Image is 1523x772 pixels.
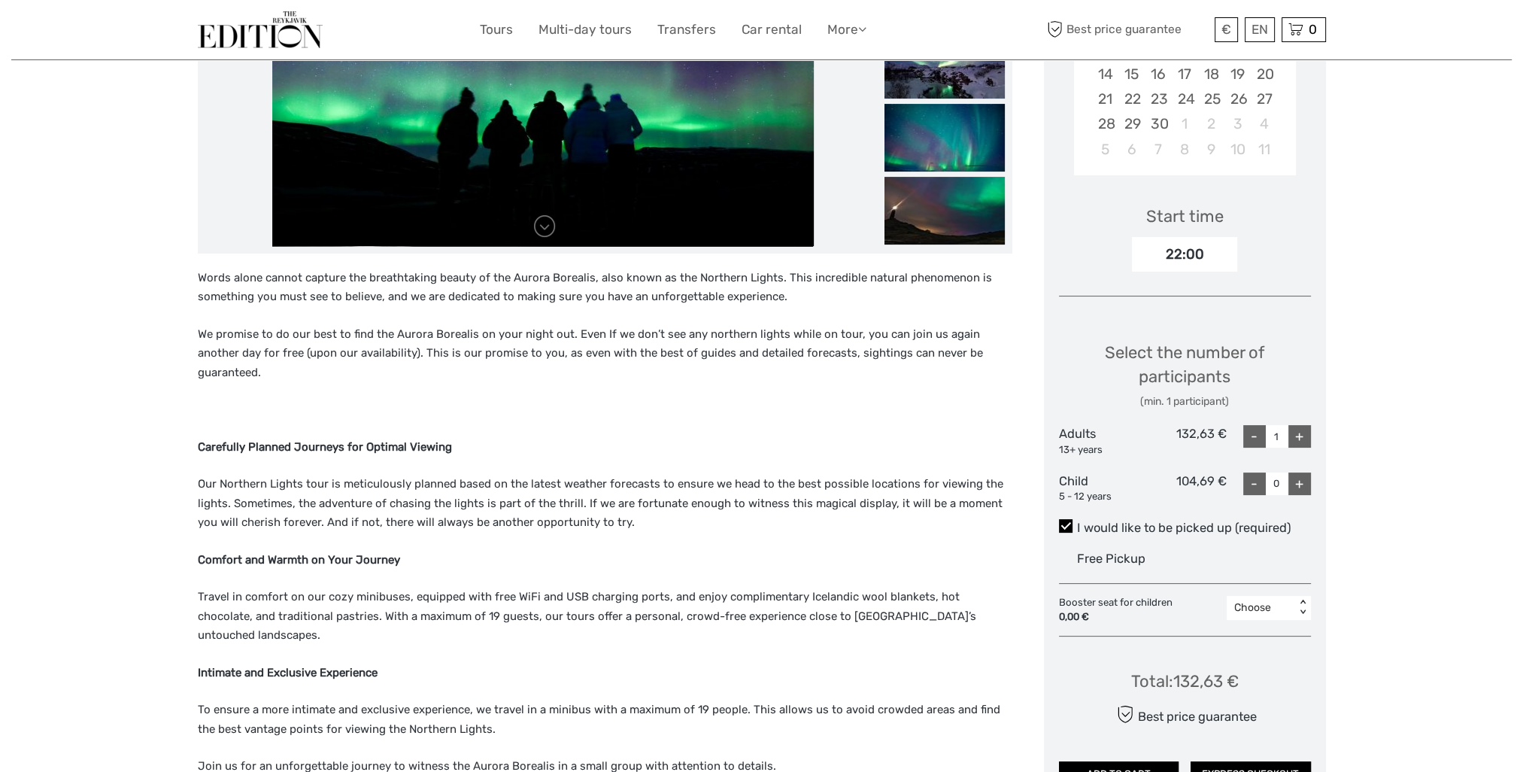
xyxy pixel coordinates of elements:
[1145,62,1171,87] div: Choose Tuesday, September 16th, 2025
[1059,610,1173,625] div: 0,00 €
[1059,425,1143,457] div: Adults
[1251,137,1277,162] div: Choose Saturday, October 11th, 2025
[1224,137,1251,162] div: Choose Friday, October 10th, 2025
[1118,62,1145,87] div: Choose Monday, September 15th, 2025
[480,19,513,41] a: Tours
[1092,87,1118,111] div: Choose Sunday, September 21st, 2025
[1146,205,1224,228] div: Start time
[1077,552,1145,566] span: Free Pickup
[198,666,378,679] strong: Intimate and Exclusive Experience
[1243,473,1266,495] div: -
[1224,62,1251,87] div: Choose Friday, September 19th, 2025
[657,19,716,41] a: Transfers
[1198,137,1224,162] div: Choose Thursday, October 9th, 2025
[1059,519,1311,537] label: I would like to be picked up (required)
[1171,87,1197,111] div: Choose Wednesday, September 24th, 2025
[1092,111,1118,136] div: Choose Sunday, September 28th, 2025
[198,325,1012,383] p: We promise to do our best to find the Aurora Borealis on your night out. Even If we don’t see any...
[1142,425,1227,457] div: 132,63 €
[173,23,191,41] button: Open LiveChat chat widget
[21,26,170,38] p: We're away right now. Please check back later!
[198,588,1012,646] p: Travel in comfort on our cozy minibuses, equipped with free WiFi and USB charging ports, and enjo...
[1288,473,1311,495] div: +
[742,19,802,41] a: Car rental
[1059,394,1311,409] div: (min. 1 participant)
[1243,425,1266,448] div: -
[1118,111,1145,136] div: Choose Monday, September 29th, 2025
[1059,473,1143,504] div: Child
[827,19,866,41] a: More
[198,11,323,48] img: The Reykjavík Edition
[1221,22,1231,37] span: €
[1296,600,1309,615] div: < >
[1112,701,1256,728] div: Best price guarantee
[1145,111,1171,136] div: Choose Tuesday, September 30th, 2025
[1118,137,1145,162] div: Choose Monday, October 6th, 2025
[1245,17,1275,42] div: EN
[884,104,1005,172] img: 7b10c2ed7d464e8ba987b42cc1113a35_slider_thumbnail.jpg
[1131,670,1239,693] div: Total : 132,63 €
[1288,425,1311,448] div: +
[1306,22,1319,37] span: 0
[1118,87,1145,111] div: Choose Monday, September 22nd, 2025
[1251,111,1277,136] div: Choose Saturday, October 4th, 2025
[198,440,452,454] strong: Carefully Planned Journeys for Optimal Viewing
[198,701,1012,739] p: To ensure a more intimate and exclusive experience, we travel in a minibus with a maximum of 19 p...
[1044,17,1211,42] span: Best price guarantee
[1145,137,1171,162] div: Choose Tuesday, October 7th, 2025
[1234,600,1288,615] div: Choose
[198,269,1012,307] p: Words alone cannot capture the breathtaking beauty of the Aurora Borealis, also known as the Nort...
[1171,111,1197,136] div: Choose Wednesday, October 1st, 2025
[1145,87,1171,111] div: Choose Tuesday, September 23rd, 2025
[1079,12,1291,162] div: month 2025-09
[198,553,400,567] strong: Comfort and Warmth on Your Journey
[1059,341,1311,409] div: Select the number of participants
[1142,473,1227,504] div: 104,69 €
[1251,62,1277,87] div: Choose Saturday, September 20th, 2025
[539,19,632,41] a: Multi-day tours
[1132,237,1237,272] div: 22:00
[1059,596,1180,625] div: Booster seat for children
[198,475,1012,533] p: Our Northern Lights tour is meticulously planned based on the latest weather forecasts to ensure ...
[1198,111,1224,136] div: Choose Thursday, October 2nd, 2025
[1059,490,1143,504] div: 5 - 12 years
[1198,62,1224,87] div: Choose Thursday, September 18th, 2025
[1198,87,1224,111] div: Choose Thursday, September 25th, 2025
[1224,111,1251,136] div: Choose Friday, October 3rd, 2025
[1171,62,1197,87] div: Choose Wednesday, September 17th, 2025
[884,177,1005,245] img: 620f1439602b4a4588db59d06174df7a_slider_thumbnail.jpg
[1171,137,1197,162] div: Choose Wednesday, October 8th, 2025
[1224,87,1251,111] div: Choose Friday, September 26th, 2025
[1059,443,1143,457] div: 13+ years
[1251,87,1277,111] div: Choose Saturday, September 27th, 2025
[1092,137,1118,162] div: Choose Sunday, October 5th, 2025
[1092,62,1118,87] div: Choose Sunday, September 14th, 2025
[884,31,1005,99] img: 8c3ac6806fd64b33a2ca3b64f1dd7e56_slider_thumbnail.jpg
